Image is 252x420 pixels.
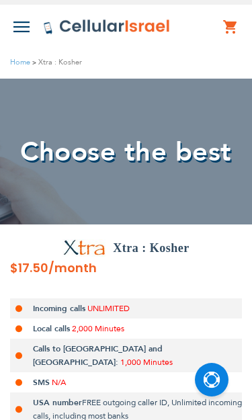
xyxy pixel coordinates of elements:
[87,303,130,314] span: UNLIMITED
[33,323,70,334] strong: Local calls
[33,397,82,408] strong: USA number
[52,377,66,388] span: N/A
[33,303,85,314] strong: Incoming calls
[43,19,171,35] img: Cellular Israel Logo
[10,57,30,67] a: Home
[30,56,82,69] li: Xtra : Kosher
[10,259,48,276] span: $17.50
[33,377,50,388] strong: SMS
[20,134,232,171] span: Choose the best
[120,357,173,368] span: 1,000 Minutes
[113,238,189,258] h2: Xtra : Kosher
[62,239,106,257] img: Xtra : Kosher
[33,343,163,368] strong: Calls to [GEOGRAPHIC_DATA] and [GEOGRAPHIC_DATA]:
[48,258,97,278] span: /month
[13,22,30,32] img: Toggle Menu
[72,323,124,334] span: 2,000 Minutes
